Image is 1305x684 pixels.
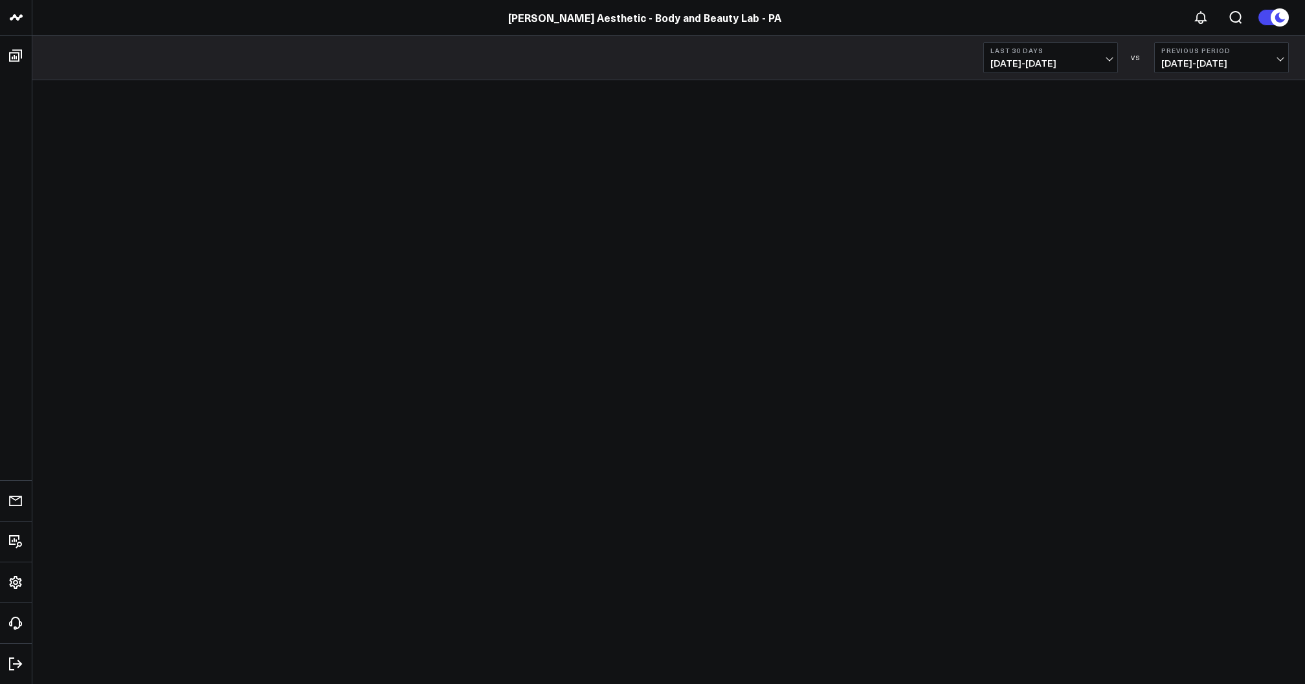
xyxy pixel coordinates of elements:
b: Previous Period [1161,47,1282,54]
div: VS [1124,54,1148,61]
a: [PERSON_NAME] Aesthetic - Body and Beauty Lab - PA [508,10,781,25]
button: Last 30 Days[DATE]-[DATE] [983,42,1118,73]
b: Last 30 Days [990,47,1111,54]
span: [DATE] - [DATE] [990,58,1111,69]
button: Previous Period[DATE]-[DATE] [1154,42,1289,73]
span: [DATE] - [DATE] [1161,58,1282,69]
